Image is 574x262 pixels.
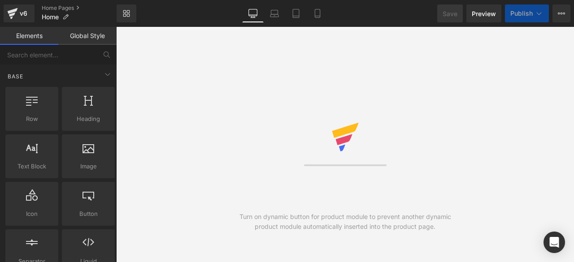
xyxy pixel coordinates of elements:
[65,162,112,171] span: Image
[544,232,565,253] div: Open Intercom Messenger
[505,4,549,22] button: Publish
[7,72,24,81] span: Base
[65,114,112,124] span: Heading
[264,4,285,22] a: Laptop
[117,4,136,22] a: New Library
[307,4,328,22] a: Mobile
[242,4,264,22] a: Desktop
[4,4,35,22] a: v6
[472,9,496,18] span: Preview
[58,27,117,45] a: Global Style
[466,4,501,22] a: Preview
[510,10,533,17] span: Publish
[8,114,56,124] span: Row
[42,13,59,21] span: Home
[8,209,56,219] span: Icon
[42,4,117,12] a: Home Pages
[443,9,457,18] span: Save
[65,209,112,219] span: Button
[552,4,570,22] button: More
[285,4,307,22] a: Tablet
[8,162,56,171] span: Text Block
[230,212,460,232] div: Turn on dynamic button for product module to prevent another dynamic product module automatically...
[18,8,29,19] div: v6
